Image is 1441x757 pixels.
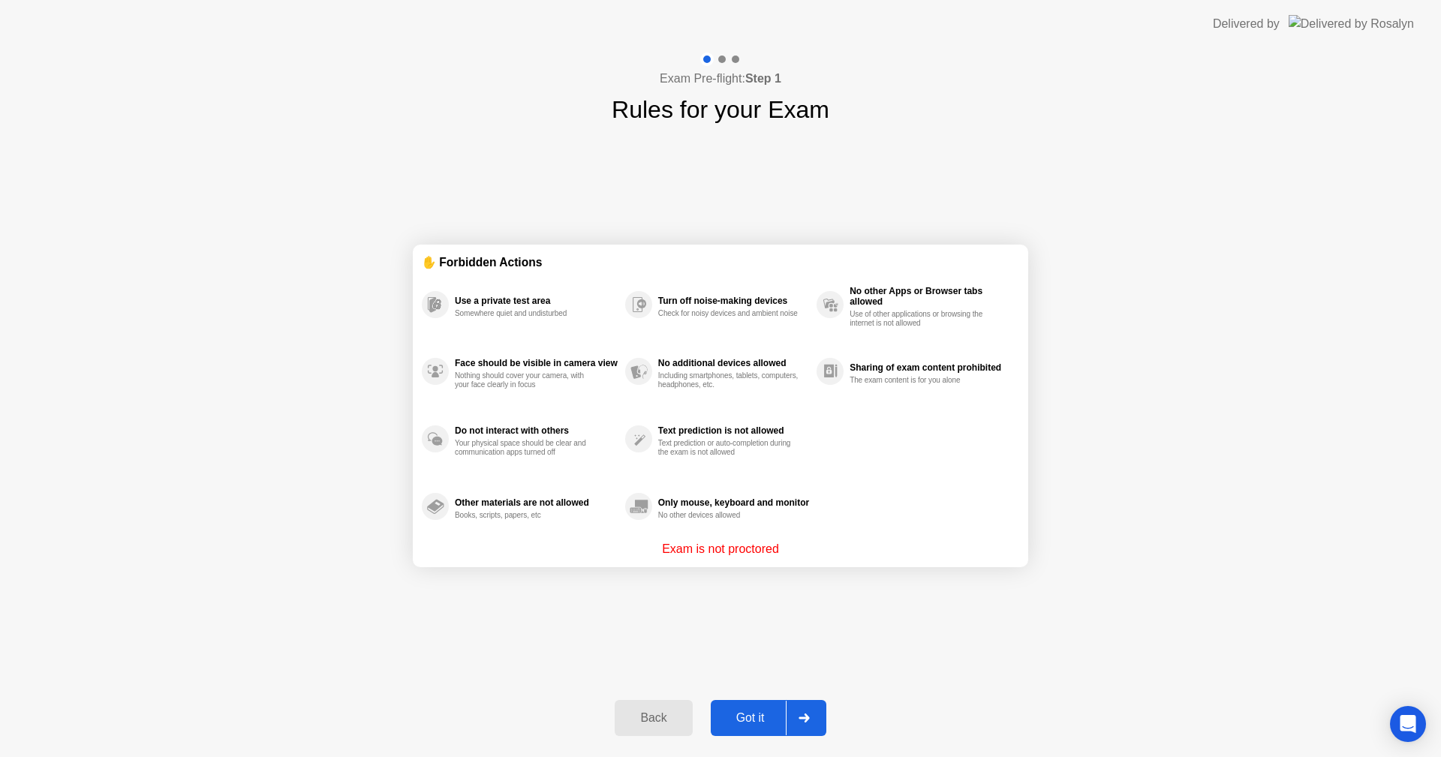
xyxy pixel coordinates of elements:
[455,497,618,508] div: Other materials are not allowed
[658,425,809,436] div: Text prediction is not allowed
[658,439,800,457] div: Text prediction or auto-completion during the exam is not allowed
[660,70,781,88] h4: Exam Pre-flight:
[619,711,687,725] div: Back
[850,310,991,328] div: Use of other applications or browsing the internet is not allowed
[455,425,618,436] div: Do not interact with others
[1213,15,1280,33] div: Delivered by
[612,92,829,128] h1: Rules for your Exam
[745,72,781,85] b: Step 1
[455,296,618,306] div: Use a private test area
[455,511,597,520] div: Books, scripts, papers, etc
[850,362,1012,373] div: Sharing of exam content prohibited
[658,371,800,389] div: Including smartphones, tablets, computers, headphones, etc.
[658,511,800,520] div: No other devices allowed
[658,497,809,508] div: Only mouse, keyboard and monitor
[850,286,1012,307] div: No other Apps or Browser tabs allowed
[615,700,692,736] button: Back
[455,358,618,368] div: Face should be visible in camera view
[1289,15,1414,32] img: Delivered by Rosalyn
[422,254,1019,271] div: ✋ Forbidden Actions
[658,309,800,318] div: Check for noisy devices and ambient noise
[455,439,597,457] div: Your physical space should be clear and communication apps turned off
[455,371,597,389] div: Nothing should cover your camera, with your face clearly in focus
[711,700,826,736] button: Got it
[662,540,779,558] p: Exam is not proctored
[658,296,809,306] div: Turn off noise-making devices
[715,711,786,725] div: Got it
[658,358,809,368] div: No additional devices allowed
[1390,706,1426,742] div: Open Intercom Messenger
[455,309,597,318] div: Somewhere quiet and undisturbed
[850,376,991,385] div: The exam content is for you alone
